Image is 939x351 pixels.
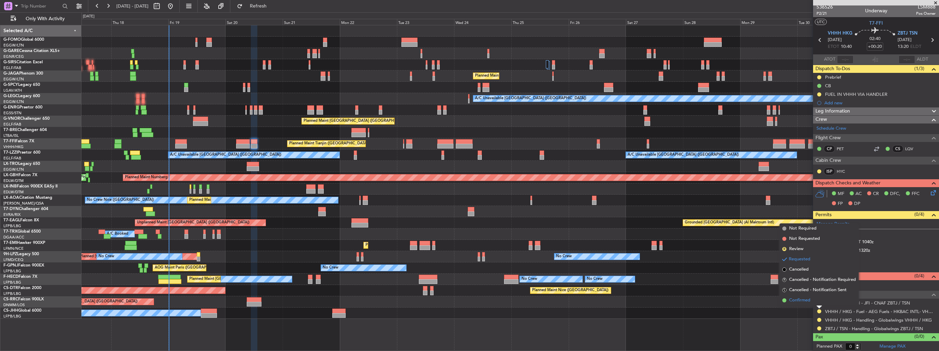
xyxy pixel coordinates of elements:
div: Planned Maint [GEOGRAPHIC_DATA] ([GEOGRAPHIC_DATA]) [30,297,138,307]
span: T7-EAGL [3,218,20,222]
span: Refresh [244,4,273,9]
div: Mon 29 [740,19,797,25]
div: Sun 28 [683,19,740,25]
div: Add new [824,100,936,106]
span: Not Required [789,225,816,232]
span: [DATE] [898,37,912,43]
div: Wed 17 [54,19,111,25]
div: No Crew [522,274,537,284]
span: LX-AOA [3,196,19,200]
span: Pax [815,333,823,341]
span: ETOT [828,43,839,50]
span: (0/0) [914,333,924,340]
a: G-SIRSCitation Excel [3,60,43,64]
span: 9H-LPZ [3,252,17,256]
a: LFPB/LBG [3,280,21,285]
span: R [782,247,786,251]
span: CS-RRC [3,297,18,301]
div: AOG Maint Paris ([GEOGRAPHIC_DATA]) [155,263,227,273]
div: Thu 25 [511,19,568,25]
a: PET [837,146,852,152]
span: T7-EMI [3,241,17,245]
div: No Crew Nice ([GEOGRAPHIC_DATA]) [87,195,154,205]
div: A/C Unavailable [GEOGRAPHIC_DATA] ([GEOGRAPHIC_DATA]) [628,150,739,160]
a: EGLF/FAB [3,65,21,70]
a: T7-FFIFalcon 7X [3,139,34,143]
span: LX-INB [3,184,17,188]
span: 13:20 [898,43,909,50]
span: G-SIRS [3,60,16,64]
div: CS [892,145,903,153]
span: G-SPCY [3,83,18,87]
div: Planned Maint Nice ([GEOGRAPHIC_DATA]) [189,195,266,205]
span: LSM888 [916,3,936,11]
a: EGSS/STN [3,110,22,116]
span: Cancelled - Notification Required [789,276,856,283]
span: S [782,288,786,292]
a: LFPB/LBG [3,269,21,274]
a: G-LEGCLegacy 600 [3,94,40,98]
span: G-LEGC [3,94,18,98]
span: ELDT [910,43,921,50]
a: EGLF/FAB [3,122,21,127]
a: G-SPCYLegacy 650 [3,83,40,87]
a: LFPB/LBG [3,314,21,319]
div: Planned Maint Nurnberg [125,172,168,183]
a: HYC [837,168,852,174]
a: LFPB/LBG [3,291,21,296]
div: Planned Maint Tianjin ([GEOGRAPHIC_DATA]) [289,139,369,149]
span: 02:40 [870,36,880,42]
span: G-FOMO [3,38,21,42]
a: LFMN/NCE [3,246,24,251]
a: EGGW/LTN [3,99,24,104]
div: Fri 26 [569,19,626,25]
div: Prebrief [825,74,841,80]
div: A/C Unavailable [GEOGRAPHIC_DATA] ([GEOGRAPHIC_DATA]) [475,93,586,104]
span: [DATE] [828,37,842,43]
a: EGNR/CEG [3,54,24,59]
span: CS-JHH [3,309,18,313]
a: G-GARECessna Citation XLS+ [3,49,60,53]
a: 9H-LPZLegacy 500 [3,252,39,256]
span: FFC [912,191,919,197]
a: LFPB/LBG [3,223,21,229]
span: Dispatch Checks and Weather [815,179,880,187]
div: No Crew [587,274,603,284]
div: Thu 18 [111,19,168,25]
span: G-VNOR [3,117,20,121]
div: CB [825,83,831,89]
span: Cancelled [789,266,809,273]
div: Planned Maint [GEOGRAPHIC_DATA] ([GEOGRAPHIC_DATA]) [475,71,583,81]
a: Schedule Crew [816,125,846,132]
a: VHHH / HKG - Handling - Globalwings VHHH / HKG [825,317,932,323]
div: Unplanned Maint [GEOGRAPHIC_DATA] ([GEOGRAPHIC_DATA]) [137,218,249,228]
div: Wed 24 [454,19,511,25]
a: EGGW/LTN [3,167,24,172]
a: LGAV/ATH [3,88,22,93]
span: Not Requested [789,235,820,242]
span: VHHH HKG [828,30,852,37]
a: T7-BREChallenger 604 [3,128,47,132]
div: No Crew [323,263,338,273]
div: Planned Maint [GEOGRAPHIC_DATA] [365,240,431,250]
span: CS-DTR [3,286,18,290]
a: ZBTJ / TSN - Fuel - JFI - CNAF ZBTJ / TSN [825,300,910,306]
span: [DATE] - [DATE] [116,3,149,9]
a: EGGW/LTN [3,77,24,82]
div: A/C Unavailable [GEOGRAPHIC_DATA] ([GEOGRAPHIC_DATA]) [170,150,281,160]
a: T7-DYNChallenger 604 [3,207,48,211]
span: Leg Information [815,107,850,115]
a: VHHH/HKG [3,144,24,149]
div: Underway [865,7,887,14]
a: T7-EAGLFalcon 8X [3,218,39,222]
div: A/C Booked [107,229,128,239]
a: LX-TROLegacy 650 [3,162,40,166]
a: ZBTJ / TSN - Handling - Globalwings ZBTJ / TSN [825,326,923,331]
span: R [782,278,786,282]
div: Tue 23 [397,19,454,25]
div: Planned Maint [GEOGRAPHIC_DATA] ([GEOGRAPHIC_DATA]) [304,116,411,126]
a: EGGW/LTN [3,43,24,48]
div: ISP [824,168,835,175]
div: Sun 21 [283,19,340,25]
span: ZBTJ TSN [898,30,917,37]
